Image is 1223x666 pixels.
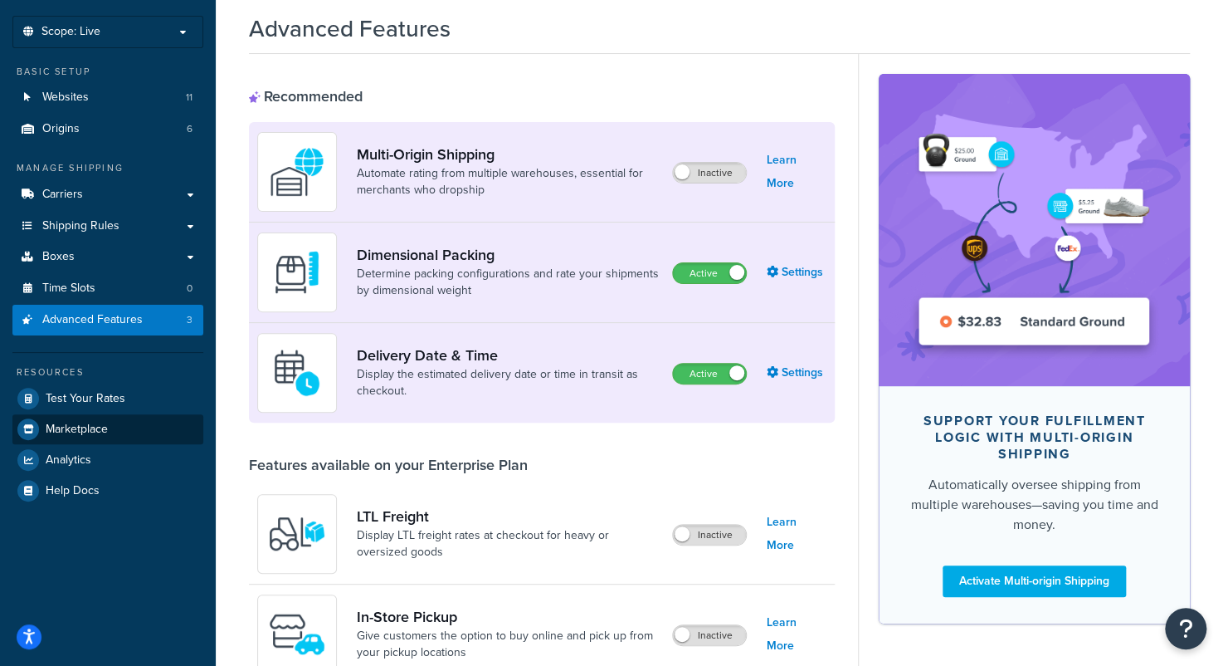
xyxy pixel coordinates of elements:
[357,628,659,661] a: Give customers the option to buy online and pick up from your pickup locations
[12,65,203,79] div: Basic Setup
[249,456,528,474] div: Features available on your Enterprise Plan
[249,12,451,45] h1: Advanced Features
[268,243,326,301] img: DTVBYsAAAAAASUVORK5CYII=
[673,625,746,645] label: Inactive
[46,423,108,437] span: Marketplace
[42,313,143,327] span: Advanced Features
[187,122,192,136] span: 6
[12,242,203,272] a: Boxes
[42,188,83,202] span: Carriers
[268,505,326,563] img: y79ZsPf0fXUFUhFXDzUgf+ktZg5F2+ohG75+v3d2s1D9TjoU8PiyCIluIjV41seZevKCRuEjTPPOKHJsQcmKCXGdfprl3L4q7...
[12,273,203,304] a: Time Slots0
[42,250,75,264] span: Boxes
[42,282,95,296] span: Time Slots
[41,25,100,39] span: Scope: Live
[12,114,203,144] li: Origins
[357,266,659,299] a: Determine packing configurations and rate your shipments by dimensional weight
[12,211,203,242] a: Shipping Rules
[42,91,89,105] span: Websites
[268,344,326,402] img: gfkeb5ejjkALwAAAABJRU5ErkJggg==
[268,605,326,664] img: wfgcfpwTIucLEAAAAASUVORK5CYII=
[249,87,363,105] div: Recommended
[767,511,826,557] a: Learn More
[767,261,826,284] a: Settings
[673,263,746,283] label: Active
[357,527,659,561] a: Display LTL freight rates at checkout for heavy or oversized goods
[357,145,659,164] a: Multi-Origin Shipping
[46,392,125,406] span: Test Your Rates
[357,608,659,626] a: In-Store Pickup
[357,246,659,264] a: Dimensional Packing
[767,149,826,195] a: Learn More
[12,384,203,414] a: Test Your Rates
[767,611,826,658] a: Learn More
[357,366,659,399] a: Display the estimated delivery date or time in transit as checkout.
[12,161,203,175] div: Manage Shipping
[12,82,203,113] li: Websites
[905,475,1163,535] div: Automatically oversee shipping from multiple warehouses—saving you time and money.
[268,143,326,201] img: WatD5o0RtDAAAAAElFTkSuQmCC
[905,413,1163,463] div: Support your fulfillment logic with Multi-origin shipping
[943,566,1126,597] a: Activate Multi-origin Shipping
[12,305,203,335] a: Advanced Features3
[42,122,80,136] span: Origins
[187,282,192,296] span: 0
[186,91,192,105] span: 11
[1165,608,1206,649] button: Open Resource Center
[187,313,192,327] span: 3
[904,99,1165,360] img: feature-image-multi-779b37daa2fb478c5b534a03f0c357f902ad2e054c7db8ba6a19ddeff452a1b8.png
[12,365,203,380] div: Resources
[767,361,826,384] a: Settings
[12,305,203,335] li: Advanced Features
[12,273,203,304] li: Time Slots
[42,219,119,233] span: Shipping Rules
[12,179,203,210] a: Carriers
[673,525,746,545] label: Inactive
[12,414,203,444] a: Marketplace
[673,364,746,384] label: Active
[12,445,203,475] a: Analytics
[12,82,203,113] a: Websites11
[357,346,659,365] a: Delivery Date & Time
[46,453,91,468] span: Analytics
[357,165,659,198] a: Automate rating from multiple warehouses, essential for merchants who dropship
[673,163,746,183] label: Inactive
[12,476,203,506] a: Help Docs
[46,484,100,498] span: Help Docs
[357,507,659,526] a: LTL Freight
[12,114,203,144] a: Origins6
